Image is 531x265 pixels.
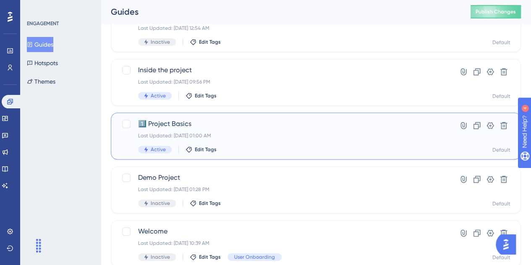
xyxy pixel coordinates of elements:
[471,5,521,18] button: Publish Changes
[492,200,510,207] div: Default
[234,254,275,260] span: User Onboarding
[195,146,217,153] span: Edit Tags
[186,146,217,153] button: Edit Tags
[27,20,59,27] div: ENGAGEMENT
[199,39,221,45] span: Edit Tags
[138,132,426,139] div: Last Updated: [DATE] 01:00 AM
[27,74,55,89] button: Themes
[138,119,426,129] span: 1️⃣ Project Basics
[27,55,58,71] button: Hotspots
[190,200,221,207] button: Edit Tags
[138,173,426,183] span: Demo Project
[20,2,52,12] span: Need Help?
[151,146,166,153] span: Active
[199,200,221,207] span: Edit Tags
[151,254,170,260] span: Inactive
[492,254,510,261] div: Default
[199,254,221,260] span: Edit Tags
[138,240,426,247] div: Last Updated: [DATE] 10:39 AM
[138,65,426,75] span: Inside the project
[58,4,61,11] div: 4
[138,79,426,85] div: Last Updated: [DATE] 09:56 PM
[496,232,521,257] iframe: UserGuiding AI Assistant Launcher
[111,6,450,18] div: Guides
[492,147,510,153] div: Default
[492,93,510,100] div: Default
[190,39,221,45] button: Edit Tags
[151,39,170,45] span: Inactive
[151,92,166,99] span: Active
[138,186,426,193] div: Last Updated: [DATE] 01:28 PM
[32,233,45,258] div: Drag
[138,226,426,236] span: Welcome
[476,8,516,15] span: Publish Changes
[27,37,53,52] button: Guides
[138,25,426,31] div: Last Updated: [DATE] 12:54 AM
[151,200,170,207] span: Inactive
[492,39,510,46] div: Default
[190,254,221,260] button: Edit Tags
[186,92,217,99] button: Edit Tags
[195,92,217,99] span: Edit Tags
